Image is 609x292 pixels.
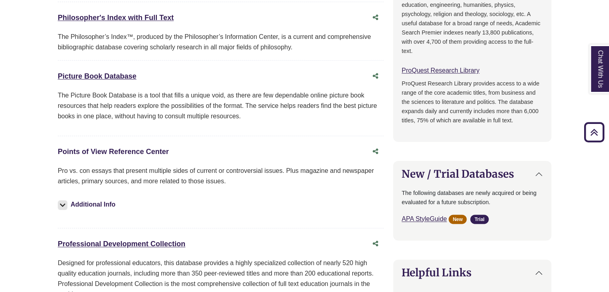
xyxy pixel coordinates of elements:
button: Share this database [367,69,384,84]
button: Share this database [367,10,384,25]
span: Trial [470,215,488,224]
a: Points of View Reference Center [58,148,169,156]
p: Pro vs. con essays that present multiple sides of current or controversial issues. Plus magazine ... [58,166,384,186]
a: Back to Top [581,127,607,138]
a: Professional Development Collection [58,240,185,248]
span: New [449,215,467,224]
p: ProQuest Research Library provides access to a wide range of the core academic titles, from busin... [402,79,543,125]
p: The following databases are newly acquired or being evaluated for a future subscription. [402,189,543,207]
a: Philosopher's Index with Full Text [58,14,174,22]
a: ProQuest Research Library [402,67,479,74]
a: APA StyleGuide [402,215,447,222]
div: The Philosopher’s Index™, produced by the Philosopher’s Information Center, is a current and comp... [58,32,384,52]
a: Picture Book Database [58,72,136,80]
button: Share this database [367,144,384,159]
button: Additional Info [58,199,118,210]
button: Share this database [367,236,384,251]
button: Helpful Links [394,260,551,285]
button: New / Trial Databases [394,161,551,187]
p: The Picture Book Database is a tool that fills a unique void, as there are few dependable online ... [58,90,384,121]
